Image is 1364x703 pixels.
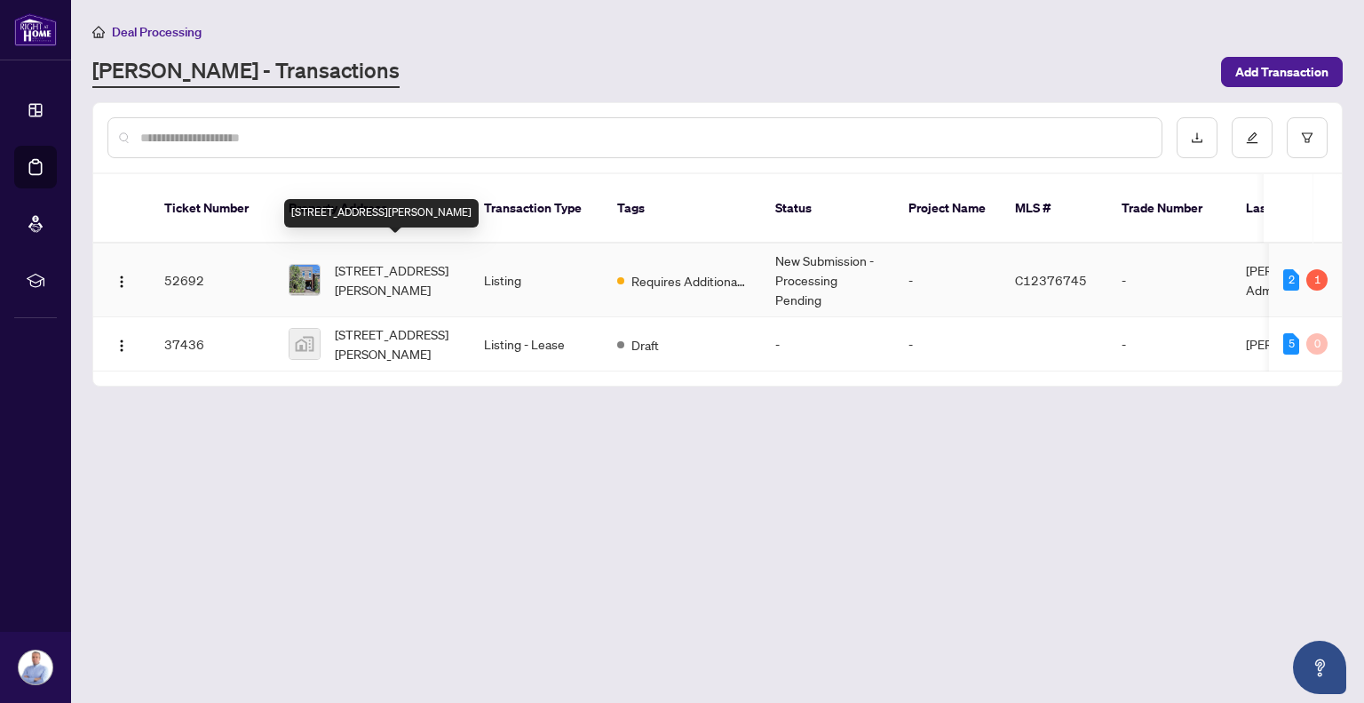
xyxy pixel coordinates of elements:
span: Add Transaction [1235,58,1328,86]
span: Requires Additional Docs [631,271,747,291]
span: [STREET_ADDRESS][PERSON_NAME] [335,260,456,300]
span: home [92,26,105,38]
button: Logo [107,330,136,358]
div: 5 [1283,333,1299,355]
td: - [894,317,1001,371]
td: 37436 [150,317,274,371]
th: Project Name [894,174,1001,244]
button: download [1177,117,1217,158]
th: Ticket Number [150,174,274,244]
img: Logo [115,275,129,289]
td: Listing - Lease [470,317,603,371]
img: thumbnail-img [289,265,320,295]
span: Deal Processing [112,24,202,40]
td: New Submission - Processing Pending [761,244,894,317]
button: Open asap [1293,641,1346,694]
img: Logo [115,339,129,353]
td: 52692 [150,244,274,317]
img: thumbnail-img [289,329,320,359]
button: Add Transaction [1221,57,1343,87]
span: C12376745 [1015,272,1087,288]
td: - [761,317,894,371]
button: edit [1232,117,1273,158]
td: - [1107,244,1232,317]
button: Logo [107,266,136,294]
span: download [1191,132,1203,144]
img: Profile Icon [19,651,52,684]
div: [STREET_ADDRESS][PERSON_NAME] [284,199,479,228]
span: edit [1246,132,1258,144]
a: [PERSON_NAME] - Transactions [92,56,400,88]
img: logo [14,13,57,46]
span: Draft [631,335,659,355]
div: 2 [1283,269,1299,291]
td: - [894,244,1001,317]
td: - [1107,317,1232,371]
th: Property Address [274,174,470,244]
span: [STREET_ADDRESS][PERSON_NAME] [335,324,456,363]
th: Tags [603,174,761,244]
div: 1 [1306,269,1328,291]
th: Trade Number [1107,174,1232,244]
button: filter [1287,117,1328,158]
div: 0 [1306,333,1328,355]
span: filter [1301,132,1313,144]
td: Listing [470,244,603,317]
th: Transaction Type [470,174,603,244]
th: MLS # [1001,174,1107,244]
th: Status [761,174,894,244]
